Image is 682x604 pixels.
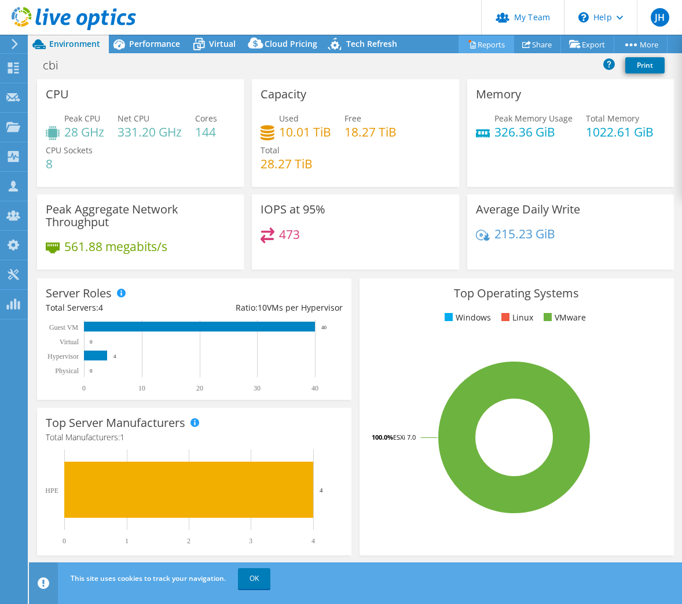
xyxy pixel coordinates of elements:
h1: cbi [38,59,76,72]
text: 0 [82,384,86,392]
a: More [614,35,668,53]
h3: Server Roles [46,287,112,300]
span: Environment [49,38,100,49]
text: 4 [311,537,315,545]
h4: 8 [46,157,93,170]
span: Performance [129,38,180,49]
span: Cloud Pricing [265,38,317,49]
text: HPE [45,487,58,495]
h4: 215.23 GiB [494,227,555,240]
a: Export [560,35,614,53]
span: This site uses cookies to track your navigation. [71,573,226,583]
a: OK [238,568,270,589]
span: 4 [98,302,103,313]
h4: 331.20 GHz [118,126,182,138]
svg: \n [578,12,589,23]
div: Ratio: VMs per Hypervisor [194,301,342,314]
text: 40 [321,325,327,330]
h4: 1022.61 GiB [586,126,654,138]
h3: Peak Aggregate Network Throughput [46,203,235,229]
text: 4 [113,353,116,359]
text: 3 [249,537,252,545]
h3: Average Daily Write [476,203,580,216]
li: Windows [442,311,491,324]
h3: CPU [46,88,69,101]
text: 40 [311,384,318,392]
tspan: 100.0% [372,433,393,441]
span: Net CPU [118,113,149,124]
text: 1 [125,537,129,545]
span: Cores [195,113,217,124]
text: 30 [254,384,261,392]
li: Linux [498,311,533,324]
h4: Total Manufacturers: [46,431,343,444]
text: Virtual [60,338,79,346]
text: Physical [55,367,79,375]
a: Share [514,35,561,53]
span: Total [261,145,280,156]
h4: 326.36 GiB [494,126,573,138]
a: Reports [459,35,514,53]
h4: 144 [195,126,217,138]
h3: Memory [476,88,521,101]
a: Print [625,57,665,73]
h4: 473 [279,228,300,241]
text: 10 [138,384,145,392]
div: Total Servers: [46,301,194,314]
li: VMware [541,311,586,324]
span: Tech Refresh [346,38,397,49]
span: 10 [258,302,267,313]
span: Free [344,113,361,124]
h4: 561.88 megabits/s [64,240,167,253]
span: CPU Sockets [46,145,93,156]
text: 4 [320,487,323,493]
tspan: ESXi 7.0 [393,433,416,441]
h4: 18.27 TiB [344,126,397,138]
text: 20 [196,384,203,392]
span: JH [651,8,669,27]
text: Guest VM [49,323,78,332]
h3: Capacity [261,88,306,101]
text: 0 [90,339,93,345]
span: Peak CPU [64,113,100,124]
h4: 28.27 TiB [261,157,313,170]
h3: Top Operating Systems [368,287,665,300]
text: Hypervisor [47,352,79,360]
span: Total Memory [586,113,639,124]
span: Peak Memory Usage [494,113,573,124]
text: 0 [90,368,93,374]
h3: IOPS at 95% [261,203,325,216]
h4: 10.01 TiB [279,126,331,138]
text: 2 [187,537,190,545]
text: 0 [63,537,66,545]
h4: 28 GHz [64,126,104,138]
h3: Top Server Manufacturers [46,417,185,429]
span: Virtual [209,38,236,49]
span: 1 [120,432,124,443]
span: Used [279,113,299,124]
